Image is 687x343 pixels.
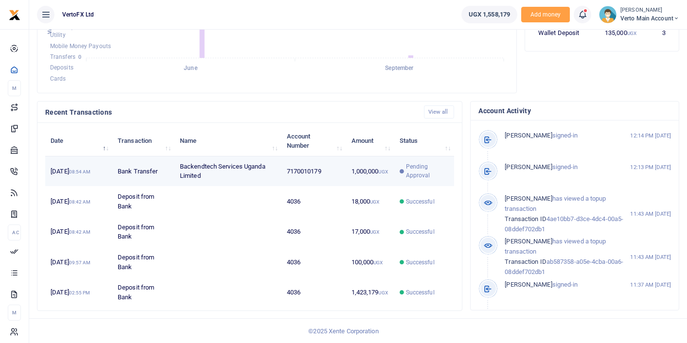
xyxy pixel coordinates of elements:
[505,162,629,172] p: signed-in
[599,6,679,23] a: profile-user [PERSON_NAME] Verto Main Account
[112,156,175,187] td: Bank Transfer
[406,162,449,180] span: Pending Approval
[50,75,66,82] span: Cards
[8,305,21,321] li: M
[346,217,394,247] td: 17,000
[346,187,394,217] td: 18,000
[424,105,455,119] a: View all
[175,126,282,156] th: Name: activate to sort column ascending
[69,260,91,265] small: 09:57 AM
[505,258,546,265] span: Transaction ID
[346,247,394,277] td: 100,000
[505,280,629,290] p: signed-in
[282,126,346,156] th: Account Number: activate to sort column ascending
[45,126,112,156] th: Date: activate to sort column descending
[406,197,435,206] span: Successful
[505,238,552,245] span: [PERSON_NAME]
[8,80,21,96] li: M
[112,277,175,307] td: Deposit from Bank
[175,156,282,187] td: Backendtech Services Uganda Limited
[9,9,20,21] img: logo-small
[370,229,379,235] small: UGX
[373,260,383,265] small: UGX
[45,217,112,247] td: [DATE]
[620,14,679,23] span: Verto Main Account
[630,132,671,140] small: 12:14 PM [DATE]
[346,156,394,187] td: 1,000,000
[69,290,90,295] small: 02:55 PM
[458,6,521,23] li: Wallet ballance
[346,126,394,156] th: Amount: activate to sort column ascending
[505,132,552,139] span: [PERSON_NAME]
[282,277,346,307] td: 4036
[282,187,346,217] td: 4036
[521,7,570,23] li: Toup your wallet
[45,156,112,187] td: [DATE]
[394,126,454,156] th: Status: activate to sort column ascending
[282,156,346,187] td: 7170010179
[627,31,636,36] small: UGX
[112,217,175,247] td: Deposit from Bank
[112,247,175,277] td: Deposit from Bank
[593,22,642,43] td: 135,000
[69,169,91,174] small: 08:54 AM
[378,169,388,174] small: UGX
[69,199,91,205] small: 08:42 AM
[58,10,98,19] span: VertoFX Ltd
[505,131,629,141] p: signed-in
[378,290,388,295] small: UGX
[50,65,73,71] span: Deposits
[9,11,20,18] a: logo-small logo-large logo-large
[505,194,629,234] p: has viewed a topup transaction 4ae10bb7-d3ce-4dc4-00a5-08ddef702db1
[599,6,617,23] img: profile-user
[50,43,111,50] span: Mobile Money Payouts
[8,224,21,240] li: Ac
[505,237,629,277] p: has viewed a topup transaction ab587358-a05e-4cba-00a6-08ddef702db1
[630,281,671,289] small: 11:37 AM [DATE]
[112,187,175,217] td: Deposit from Bank
[642,22,671,43] td: 3
[505,163,552,171] span: [PERSON_NAME]
[346,277,394,307] td: 1,423,179
[630,253,671,261] small: 11:43 AM [DATE]
[69,229,91,235] small: 08:42 AM
[45,107,416,118] h4: Recent Transactions
[630,163,671,171] small: 12:13 PM [DATE]
[406,227,435,236] span: Successful
[282,217,346,247] td: 4036
[45,187,112,217] td: [DATE]
[385,65,414,72] tspan: September
[505,195,552,202] span: [PERSON_NAME]
[521,7,570,23] span: Add money
[406,258,435,267] span: Successful
[63,24,82,31] tspan: 400,000
[620,6,679,15] small: [PERSON_NAME]
[533,22,593,43] td: Wallet Deposit
[45,247,112,277] td: [DATE]
[406,288,435,297] span: Successful
[478,105,671,116] h4: Account Activity
[630,210,671,218] small: 11:43 AM [DATE]
[50,53,75,60] span: Transfers
[461,6,517,23] a: UGX 1,558,179
[282,247,346,277] td: 4036
[184,65,197,72] tspan: June
[521,10,570,17] a: Add money
[469,10,510,19] span: UGX 1,558,179
[370,199,379,205] small: UGX
[50,32,66,39] span: Utility
[45,277,112,307] td: [DATE]
[505,281,552,288] span: [PERSON_NAME]
[78,54,81,60] tspan: 0
[112,126,175,156] th: Transaction: activate to sort column ascending
[505,215,546,223] span: Transaction ID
